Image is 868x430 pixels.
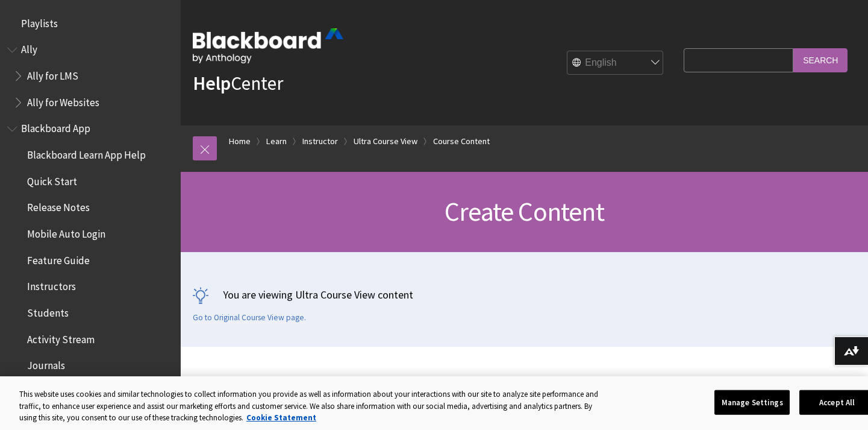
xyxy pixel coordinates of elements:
[27,145,146,161] span: Blackboard Learn App Help
[21,13,58,30] span: Playlists
[21,119,90,135] span: Blackboard App
[7,40,173,113] nav: Book outline for Anthology Ally Help
[27,329,95,346] span: Activity Stream
[27,356,65,372] span: Journals
[27,224,105,240] span: Mobile Auto Login
[246,413,316,423] a: More information about your privacy, opens in a new tab
[27,250,90,267] span: Feature Guide
[193,71,231,95] strong: Help
[7,13,173,34] nav: Book outline for Playlists
[27,171,77,188] span: Quick Start
[27,303,69,319] span: Students
[27,198,90,214] span: Release Notes
[27,277,76,293] span: Instructors
[445,195,604,228] span: Create Content
[266,134,287,149] a: Learn
[27,66,78,82] span: Ally for LMS
[193,71,283,95] a: HelpCenter
[302,134,338,149] a: Instructor
[433,134,490,149] a: Course Content
[19,388,608,424] div: This website uses cookies and similar technologies to collect information you provide as well as ...
[193,28,343,63] img: Blackboard by Anthology
[793,48,848,72] input: Search
[21,40,37,56] span: Ally
[27,92,99,109] span: Ally for Websites
[354,134,417,149] a: Ultra Course View
[193,312,306,323] a: Go to Original Course View page.
[567,51,664,75] select: Site Language Selector
[714,390,790,415] button: Manage Settings
[229,134,251,149] a: Home
[193,287,856,302] p: You are viewing Ultra Course View content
